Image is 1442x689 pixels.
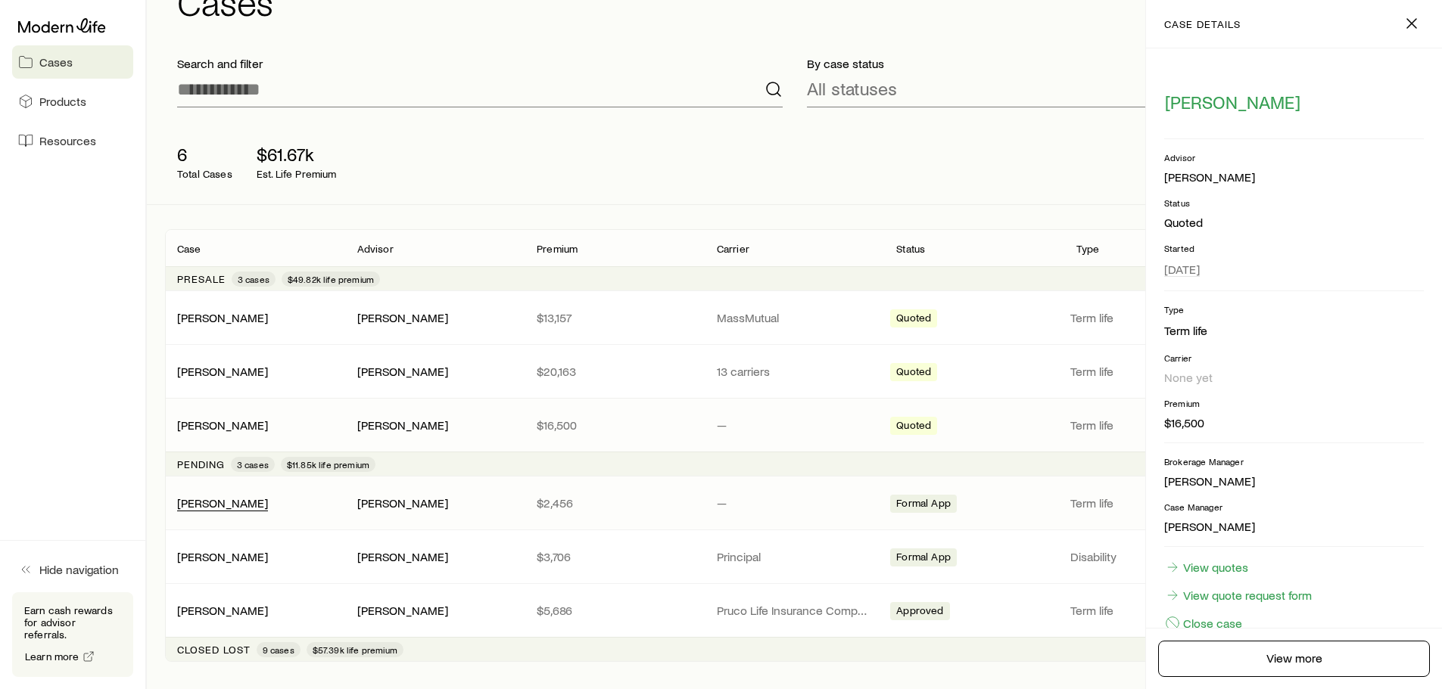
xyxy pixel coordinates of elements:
[177,603,268,619] div: [PERSON_NAME]
[177,243,201,255] p: Case
[717,417,873,433] p: —
[1070,495,1238,511] p: Term life
[1164,397,1424,409] p: Premium
[537,417,693,433] p: $16,500
[1164,262,1200,277] span: [DATE]
[177,549,268,565] div: [PERSON_NAME]
[12,124,133,157] a: Resources
[717,310,873,325] p: MassMutual
[357,549,448,565] div: [PERSON_NAME]
[896,551,951,566] span: Formal App
[177,364,268,380] div: [PERSON_NAME]
[807,78,897,99] p: All statuses
[1164,559,1249,576] a: View quotes
[896,365,931,381] span: Quoted
[537,495,693,511] p: $2,456
[39,133,96,148] span: Resources
[238,273,269,285] span: 3 cases
[39,562,119,577] span: Hide navigation
[896,243,925,255] p: Status
[177,458,225,470] p: Pending
[12,85,133,118] a: Products
[177,417,268,433] div: [PERSON_NAME]
[39,94,86,109] span: Products
[177,310,268,324] a: [PERSON_NAME]
[177,310,268,326] div: [PERSON_NAME]
[807,56,1412,71] p: By case status
[717,243,749,255] p: Carrier
[313,644,397,656] span: $57.39k life premium
[1165,92,1300,113] span: [PERSON_NAME]
[177,549,268,563] a: [PERSON_NAME]
[24,604,121,641] p: Earn cash rewards for advisor referrals.
[537,364,693,379] p: $20,163
[357,364,448,380] div: [PERSON_NAME]
[177,495,268,510] a: [PERSON_NAME]
[287,458,369,470] span: $11.85k life premium
[1164,587,1313,604] a: View quote request form
[357,495,448,511] div: [PERSON_NAME]
[537,310,693,325] p: $13,157
[237,458,269,470] span: 3 cases
[257,144,337,165] p: $61.67k
[1164,352,1424,364] p: Carrier
[177,56,783,71] p: Search and filter
[1164,215,1424,230] p: Quoted
[12,553,133,586] button: Hide navigation
[357,417,448,433] div: [PERSON_NAME]
[12,45,133,79] a: Cases
[896,604,943,620] span: Approved
[537,243,578,255] p: Premium
[1070,417,1238,433] p: Term life
[1070,603,1238,618] p: Term life
[537,603,693,618] p: $5,686
[896,497,951,513] span: Formal App
[896,312,931,327] span: Quoted
[1164,415,1424,430] p: $16,500
[896,419,931,435] span: Quoted
[1164,473,1424,489] p: [PERSON_NAME]
[288,273,374,285] span: $49.82k life premium
[357,603,448,619] div: [PERSON_NAME]
[1070,364,1238,379] p: Term life
[717,364,873,379] p: 13 carriers
[1164,501,1424,513] p: Case Manager
[1164,615,1243,632] button: Close case
[1164,321,1424,340] li: Term life
[39,54,73,70] span: Cases
[1164,242,1424,254] p: Started
[1076,243,1100,255] p: Type
[177,144,232,165] p: 6
[1164,197,1424,209] p: Status
[25,651,79,662] span: Learn more
[1070,310,1238,325] p: Term life
[1164,303,1424,315] p: Type
[177,273,226,285] p: Presale
[177,417,268,432] a: [PERSON_NAME]
[1164,151,1424,163] p: Advisor
[1164,91,1301,114] button: [PERSON_NAME]
[1158,641,1430,677] a: View more
[177,603,268,617] a: [PERSON_NAME]
[717,495,873,511] p: —
[177,644,251,656] p: Closed lost
[357,243,394,255] p: Advisor
[537,549,693,564] p: $3,706
[1164,169,1255,185] div: [PERSON_NAME]
[12,592,133,677] div: Earn cash rewards for advisor referrals.Learn more
[177,364,268,378] a: [PERSON_NAME]
[263,644,294,656] span: 9 cases
[357,310,448,326] div: [PERSON_NAME]
[717,549,873,564] p: Principal
[1164,519,1424,534] p: [PERSON_NAME]
[257,168,337,180] p: Est. Life Premium
[1164,455,1424,467] p: Brokerage Manager
[165,229,1424,662] div: Client cases
[1164,370,1424,385] p: None yet
[717,603,873,618] p: Pruco Life Insurance Company
[177,495,268,511] div: [PERSON_NAME]
[1164,18,1241,30] p: case details
[1070,549,1238,564] p: Disability
[177,168,232,180] p: Total Cases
